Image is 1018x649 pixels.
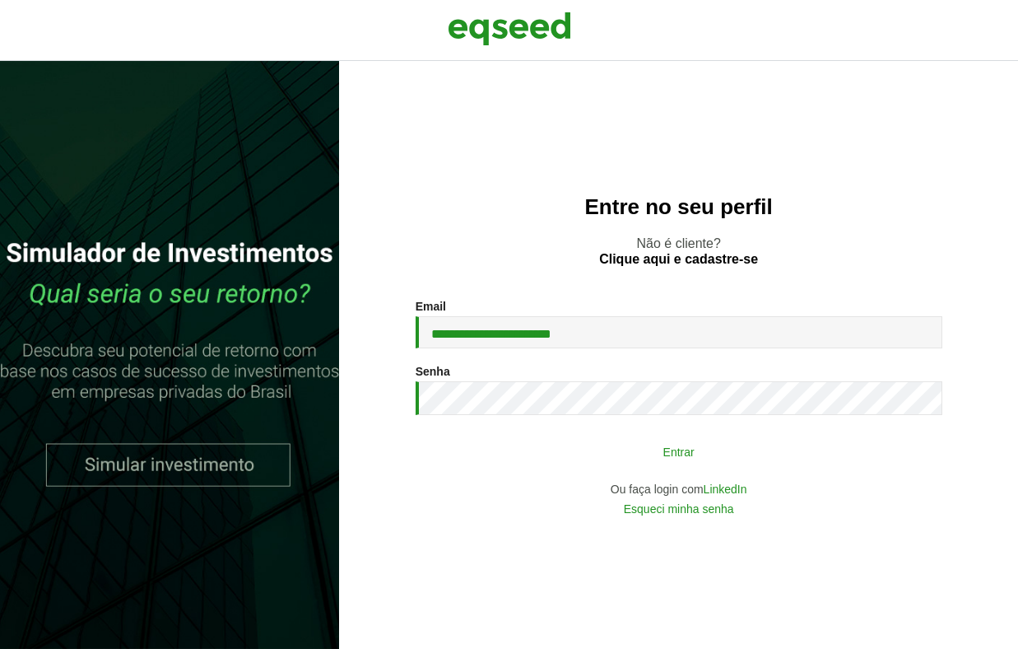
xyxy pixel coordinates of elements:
p: Não é cliente? [372,236,985,267]
a: Esqueci minha senha [624,503,734,515]
a: Clique aqui e cadastre-se [599,253,758,266]
div: Ou faça login com [416,483,942,495]
button: Entrar [465,436,893,467]
h2: Entre no seu perfil [372,195,985,219]
label: Senha [416,366,450,377]
a: LinkedIn [704,483,747,495]
img: EqSeed Logo [448,8,571,49]
label: Email [416,301,446,312]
